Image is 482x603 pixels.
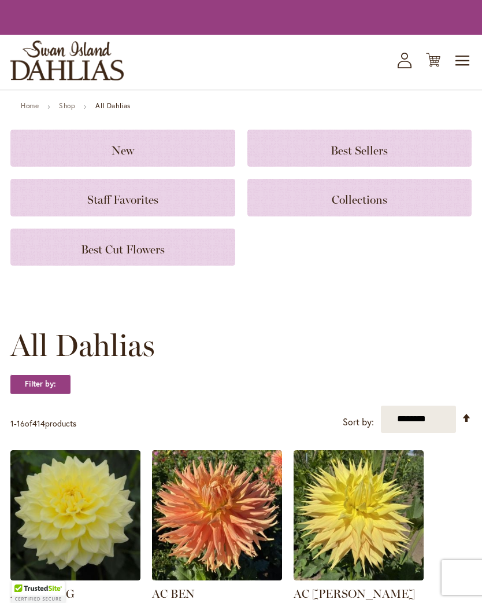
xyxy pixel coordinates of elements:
[10,229,235,266] a: Best Cut Flowers
[21,101,39,110] a: Home
[152,450,282,580] img: AC BEN
[32,418,45,429] span: 414
[81,242,165,256] span: Best Cut Flowers
[152,587,195,601] a: AC BEN
[343,411,374,433] label: Sort by:
[59,101,75,110] a: Shop
[331,144,388,157] span: Best Sellers
[10,587,75,601] a: A-PEELING
[10,418,14,429] span: 1
[17,418,25,429] span: 16
[95,101,131,110] strong: All Dahlias
[87,193,158,207] span: Staff Favorites
[332,193,387,207] span: Collections
[10,41,124,80] a: store logo
[10,414,76,433] p: - of products
[10,374,71,394] strong: Filter by:
[12,581,65,603] div: TrustedSite Certified
[10,572,140,583] a: A-Peeling
[112,144,134,157] span: New
[247,130,472,167] a: Best Sellers
[294,450,424,580] img: AC Jeri
[10,130,235,167] a: New
[294,587,415,601] a: AC [PERSON_NAME]
[10,328,155,363] span: All Dahlias
[294,572,424,583] a: AC Jeri
[10,450,140,580] img: A-Peeling
[10,179,235,216] a: Staff Favorites
[152,572,282,583] a: AC BEN
[247,179,472,216] a: Collections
